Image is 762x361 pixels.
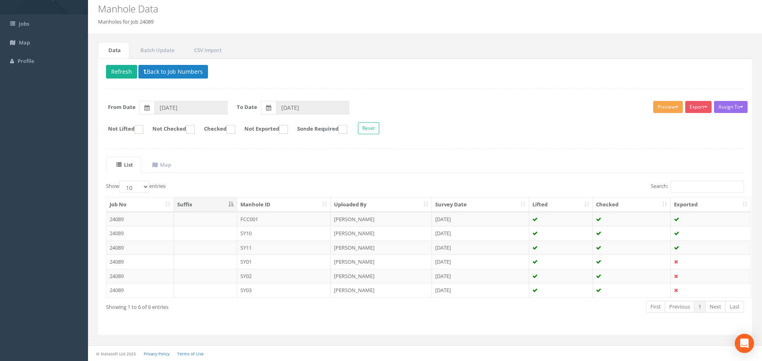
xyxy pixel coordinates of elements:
td: 24089 [106,240,174,255]
label: Not Exported [236,125,288,134]
h2: Manhole Data [98,4,641,14]
label: Show entries [106,181,166,193]
td: [DATE] [432,254,529,269]
th: Exported: activate to sort column ascending [671,198,751,212]
a: Next [705,301,726,313]
th: Survey Date: activate to sort column ascending [432,198,529,212]
uib-tab-heading: List [116,161,133,168]
td: [PERSON_NAME] [331,283,432,297]
a: List [106,157,141,173]
td: 24089 [106,269,174,283]
input: From Date [154,101,228,115]
td: [PERSON_NAME] [331,254,432,269]
td: [DATE] [432,212,529,226]
td: [PERSON_NAME] [331,226,432,240]
td: SY03 [237,283,331,297]
input: Search: [671,181,744,193]
button: Reset [358,122,379,134]
td: SY11 [237,240,331,255]
label: Sonde Required [289,125,347,134]
td: [DATE] [432,283,529,297]
a: Data [98,42,129,58]
button: Assign To [714,101,748,113]
small: © Kullasoft Ltd 2025 [96,351,136,357]
div: Open Intercom Messenger [735,334,754,353]
span: Map [19,39,30,46]
span: Jobs [19,20,29,27]
td: 24089 [106,212,174,226]
a: Privacy Policy [144,351,170,357]
label: Not Checked [144,125,195,134]
label: To Date [237,103,257,111]
td: SY02 [237,269,331,283]
button: Back to Job Numbers [138,65,208,79]
td: [PERSON_NAME] [331,269,432,283]
th: Manhole ID: activate to sort column ascending [237,198,331,212]
th: Lifted: activate to sort column ascending [529,198,593,212]
label: From Date [108,103,136,111]
th: Job No: activate to sort column ascending [106,198,174,212]
td: SY01 [237,254,331,269]
a: CSV Import [184,42,230,58]
td: [DATE] [432,226,529,240]
td: SY10 [237,226,331,240]
th: Checked: activate to sort column ascending [593,198,671,212]
select: Showentries [119,181,149,193]
td: [PERSON_NAME] [331,240,432,255]
button: Preview [653,101,683,113]
td: FCC001 [237,212,331,226]
button: Export [685,101,712,113]
input: To Date [276,101,349,115]
div: Showing 1 to 6 of 6 entries [106,300,365,311]
label: Search: [651,181,744,193]
td: 24089 [106,254,174,269]
a: Map [142,157,180,173]
a: Batch Update [130,42,183,58]
td: 24089 [106,226,174,240]
span: Profile [18,57,34,65]
td: [DATE] [432,240,529,255]
uib-tab-heading: Map [152,161,171,168]
li: Manholes for Job 24089 [98,18,154,26]
td: [PERSON_NAME] [331,212,432,226]
td: 24089 [106,283,174,297]
a: Previous [665,301,694,313]
td: [DATE] [432,269,529,283]
th: Suffix: activate to sort column descending [174,198,237,212]
a: Last [725,301,744,313]
label: Not Lifted [100,125,143,134]
button: Refresh [106,65,137,79]
th: Uploaded By: activate to sort column ascending [331,198,432,212]
a: First [646,301,665,313]
label: Checked [196,125,235,134]
a: 1 [694,301,706,313]
a: Terms of Use [177,351,204,357]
